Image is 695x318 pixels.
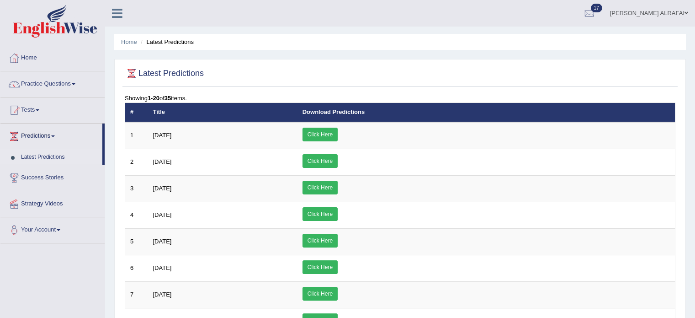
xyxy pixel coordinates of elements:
a: Click Here [302,287,338,301]
td: 1 [125,122,148,149]
a: Home [0,45,105,68]
span: [DATE] [153,238,172,245]
span: [DATE] [153,291,172,298]
a: Success Stories [0,165,105,188]
span: [DATE] [153,264,172,271]
li: Latest Predictions [138,38,194,46]
a: Click Here [302,154,338,168]
a: Tests [0,97,105,120]
a: Click Here [302,128,338,141]
th: # [125,103,148,122]
div: Showing of items. [125,94,675,102]
td: 6 [125,255,148,281]
td: 5 [125,228,148,255]
td: 4 [125,202,148,228]
a: Strategy Videos [0,191,105,214]
a: Latest Predictions [17,149,102,166]
th: Download Predictions [297,103,675,122]
span: [DATE] [153,185,172,192]
a: Home [121,38,137,45]
span: 17 [591,4,602,12]
a: Click Here [302,181,338,194]
b: 1-20 [148,95,159,102]
span: [DATE] [153,132,172,139]
a: Click Here [302,234,338,248]
a: Your Account [0,217,105,240]
span: [DATE] [153,211,172,218]
a: Practice Questions [0,71,105,94]
td: 2 [125,149,148,175]
a: Click Here [302,207,338,221]
a: Predictions [0,124,102,146]
td: 3 [125,175,148,202]
td: 7 [125,281,148,308]
b: 35 [164,95,171,102]
th: Title [148,103,297,122]
h2: Latest Predictions [125,67,204,81]
a: Click Here [302,260,338,274]
span: [DATE] [153,158,172,165]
